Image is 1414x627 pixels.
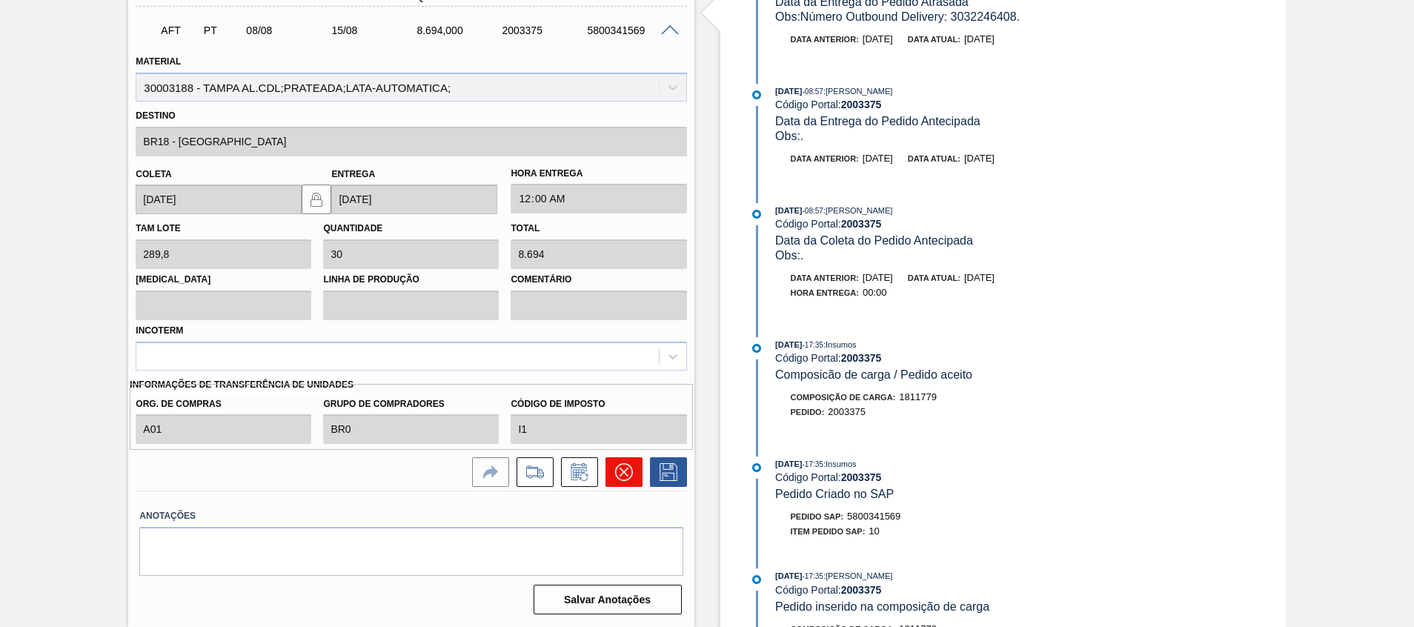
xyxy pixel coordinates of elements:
span: [DATE] [964,33,995,44]
span: Item pedido SAP: [791,527,866,536]
span: - 17:35 [803,572,823,580]
img: atual [752,575,761,584]
span: - 17:35 [803,341,823,349]
img: atual [752,90,761,99]
span: [DATE] [775,571,802,580]
strong: 2003375 [841,352,882,364]
span: Pedido Criado no SAP [775,488,894,500]
label: Destino [136,105,686,127]
div: 8.694,000 [413,24,508,36]
label: Coleta [136,169,171,179]
div: 2003375 [498,24,594,36]
div: Aguardando Fornecimento [157,14,202,47]
input: dd/mm/yyyy [331,185,497,214]
span: [DATE] [964,272,995,283]
label: Entrega [331,169,375,179]
div: Ir para o Destino [465,457,509,487]
img: locked [308,190,325,208]
div: Código Portal: [775,471,1127,483]
span: 10 [869,525,879,537]
label: Linha de Produção [323,269,499,291]
div: 08/08/2025 [242,24,338,36]
span: Data da Entrega do Pedido Antecipada [775,115,980,127]
span: Data atual: [908,35,960,44]
button: locked [302,185,331,214]
div: Código Portal: [775,584,1127,596]
label: Incoterm [136,325,183,336]
div: Pedido de Transferência [200,24,245,36]
span: Obs: . [775,249,803,262]
strong: 2003375 [841,471,882,483]
span: Data anterior: [791,35,859,44]
span: Hora Entrega : [791,288,860,297]
span: Composicão de carga / Pedido aceito [775,368,972,381]
span: Obs: Número Outbound Delivery: 3032246408. [775,10,1020,23]
span: Pedido inserido na composição de carga [775,600,989,613]
span: 2003375 [828,406,866,417]
span: [DATE] [775,460,802,468]
div: 5800341569 [583,24,679,36]
span: : [PERSON_NAME] [823,206,893,215]
label: Informações de Transferência de Unidades [130,374,353,396]
label: [MEDICAL_DATA] [136,269,311,291]
label: Comentário [511,269,686,291]
strong: 2003375 [841,99,882,110]
div: Informar alteração no pedido [554,457,598,487]
span: [DATE] [775,206,802,215]
span: Data da Coleta do Pedido Antecipada [775,234,973,247]
label: Quantidade [323,223,382,233]
span: : Insumos [823,460,857,468]
div: Código Portal: [775,218,1127,230]
img: atual [752,463,761,472]
strong: 2003375 [841,218,882,230]
label: Anotações [139,505,683,527]
span: Data atual: [908,154,960,163]
label: Material [136,56,181,67]
span: Pedido : [791,408,825,417]
input: dd/mm/yyyy [136,185,302,214]
span: Data anterior: [791,273,859,282]
label: Grupo de Compradores [323,394,499,415]
label: Org. de Compras [136,394,311,415]
span: Composição de Carga : [791,393,896,402]
span: - 08:57 [803,87,823,96]
span: : [PERSON_NAME] [823,571,893,580]
span: 00:00 [863,287,887,298]
div: 15/08/2025 [328,24,423,36]
div: Cancelar pedido [598,457,643,487]
span: 5800341569 [847,511,900,522]
div: Ir para Composição de Carga [509,457,554,487]
span: Data atual: [908,273,960,282]
span: [DATE] [964,153,995,164]
span: : Insumos [823,340,857,349]
img: atual [752,210,761,219]
button: Salvar Anotações [534,585,682,614]
span: Data anterior: [791,154,859,163]
span: [DATE] [863,272,893,283]
span: Pedido SAP: [791,512,844,521]
span: [DATE] [775,87,802,96]
span: 1811779 [899,391,937,402]
img: atual [752,344,761,353]
span: [DATE] [775,340,802,349]
label: Hora Entrega [511,163,686,185]
span: - 17:35 [803,460,823,468]
label: Código de Imposto [511,394,686,415]
span: Obs: . [775,130,803,142]
strong: 2003375 [841,584,882,596]
span: [DATE] [863,153,893,164]
p: AFT [161,24,198,36]
div: Código Portal: [775,352,1127,364]
label: Tam lote [136,223,180,233]
div: Salvar Pedido [643,457,687,487]
span: - 08:57 [803,207,823,215]
div: Código Portal: [775,99,1127,110]
label: Total [511,223,540,233]
span: [DATE] [863,33,893,44]
span: : [PERSON_NAME] [823,87,893,96]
